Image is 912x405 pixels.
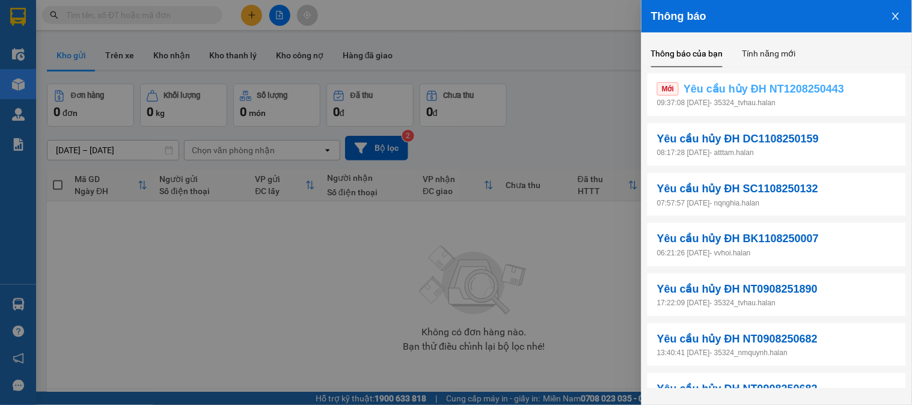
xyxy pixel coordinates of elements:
span: Mới [657,82,679,96]
div: Thông báo của bạn [651,47,723,60]
span: close [891,11,901,21]
span: Yêu cầu hủy ĐH NT1208250443 [684,81,844,97]
p: 08:17:28 [DATE] - atttam.halan [657,147,896,159]
p: 13:40:41 [DATE] - 35324_nmquynh.halan [657,347,896,359]
div: Tính năng mới [742,47,796,60]
div: Thông báo [651,10,902,23]
p: 17:22:09 [DATE] - 35324_tvhau.halan [657,297,896,309]
span: Yêu cầu hủy ĐH SC1108250132 [657,180,818,197]
span: Yêu cầu hủy ĐH NT0908251890 [657,281,818,297]
span: Yêu cầu hủy ĐH BK1108250007 [657,230,819,247]
span: Yêu cầu hủy ĐH DC1108250159 [657,130,819,147]
p: 07:57:57 [DATE] - nqnghia.halan [657,198,896,209]
span: Yêu cầu hủy ĐH NT0908250682 [657,330,818,347]
p: 09:37:08 [DATE] - 35324_tvhau.halan [657,97,896,109]
span: Yêu cầu hủy ĐH NT0908250682 [657,380,818,397]
p: 06:21:26 [DATE] - vvhoi.halan [657,248,896,259]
